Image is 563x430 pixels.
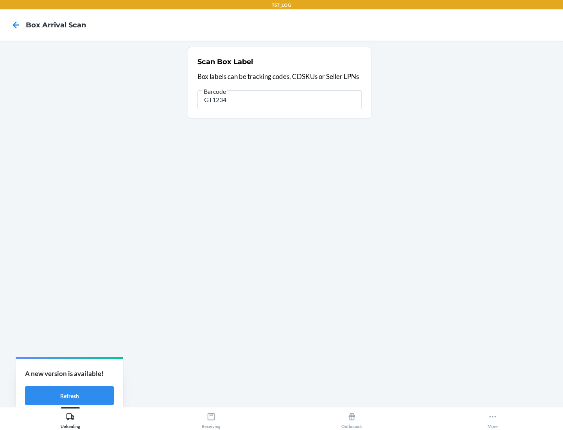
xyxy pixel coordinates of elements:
h2: Scan Box Label [197,57,253,67]
div: Unloading [61,409,80,429]
p: Box labels can be tracking codes, CDSKUs or Seller LPNs [197,72,362,82]
div: Outbounds [341,409,362,429]
button: Receiving [141,407,281,429]
button: Outbounds [281,407,422,429]
div: Receiving [202,409,221,429]
button: Refresh [25,386,114,405]
span: Barcode [203,88,227,95]
div: More [488,409,498,429]
p: TST_LOG [272,2,291,9]
h4: Box Arrival Scan [26,20,86,30]
input: Barcode [197,90,362,109]
p: A new version is available! [25,369,114,379]
button: More [422,407,563,429]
